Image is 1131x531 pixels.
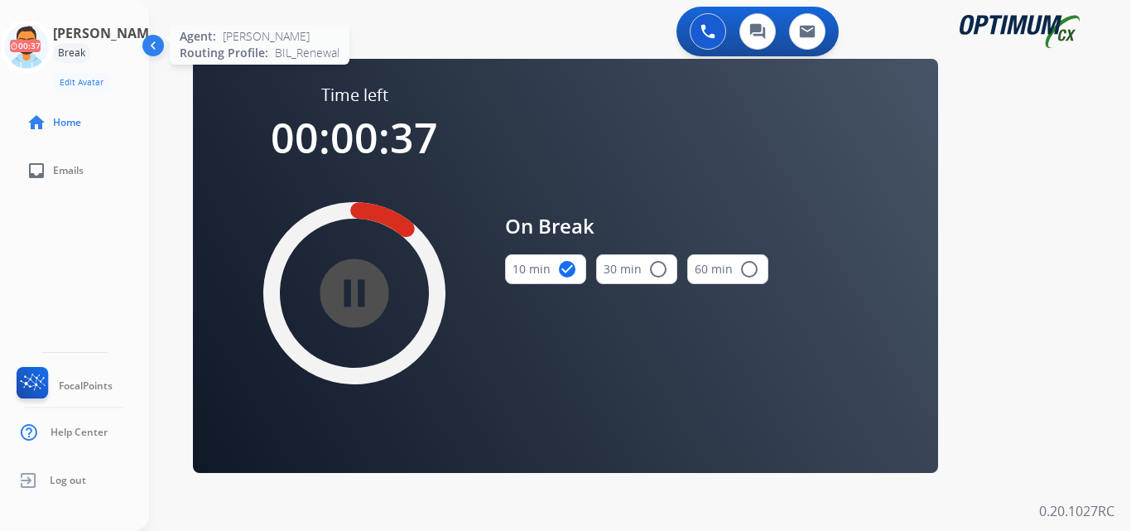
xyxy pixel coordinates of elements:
span: 00:00:37 [271,109,438,166]
button: 30 min [596,254,677,284]
span: Agent: [180,28,216,45]
mat-icon: home [26,113,46,133]
span: [PERSON_NAME] [223,28,310,45]
mat-icon: inbox [26,161,46,181]
span: FocalPoints [59,379,113,393]
span: Home [53,116,81,129]
span: Emails [53,164,84,177]
p: 0.20.1027RC [1039,501,1114,521]
button: 10 min [505,254,586,284]
span: Help Center [51,426,108,439]
mat-icon: radio_button_unchecked [739,259,759,279]
button: Edit Avatar [53,73,110,92]
mat-icon: check_circle [557,259,577,279]
span: On Break [505,211,768,241]
h3: [PERSON_NAME] [53,23,161,43]
span: BIL_Renewal [275,45,339,61]
span: Log out [50,474,86,487]
span: Time left [321,84,388,107]
mat-icon: pause_circle_filled [344,283,364,303]
button: 60 min [687,254,768,284]
a: FocalPoints [13,367,113,405]
div: Break [53,43,90,63]
span: Routing Profile: [180,45,268,61]
mat-icon: radio_button_unchecked [648,259,668,279]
